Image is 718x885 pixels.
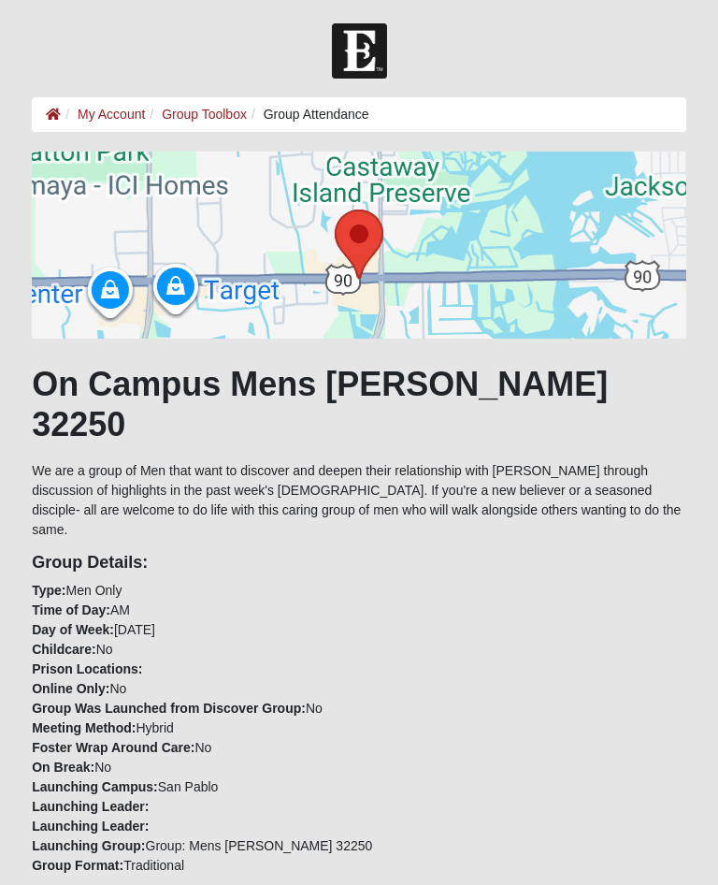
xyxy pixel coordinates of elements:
strong: Time of Day: [32,602,110,617]
strong: On Break: [32,760,94,775]
strong: Foster Wrap Around Care: [32,740,194,755]
div: Men Only AM [DATE] No No No Hybrid No No San Pablo Group: Mens [PERSON_NAME] 32250 Traditional [18,553,700,877]
a: Group Toolbox [162,107,247,122]
strong: Launching Leader: [32,819,149,834]
a: My Account [78,107,145,122]
strong: Online Only: [32,681,109,696]
strong: Launching Group: [32,838,145,853]
img: Church of Eleven22 Logo [332,23,387,79]
li: Group Attendance [247,105,369,124]
strong: Day of Week: [32,622,114,637]
strong: Group Was Launched from Discover Group: [32,701,306,716]
h1: On Campus Mens [PERSON_NAME] 32250 [32,364,686,444]
strong: Group Format: [32,858,123,873]
strong: Launching Campus: [32,779,158,794]
h4: Group Details: [32,553,686,573]
strong: Meeting Method: [32,720,136,735]
strong: Prison Locations: [32,661,142,676]
strong: Type: [32,583,65,598]
strong: Launching Leader: [32,799,149,814]
strong: Childcare: [32,642,95,657]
